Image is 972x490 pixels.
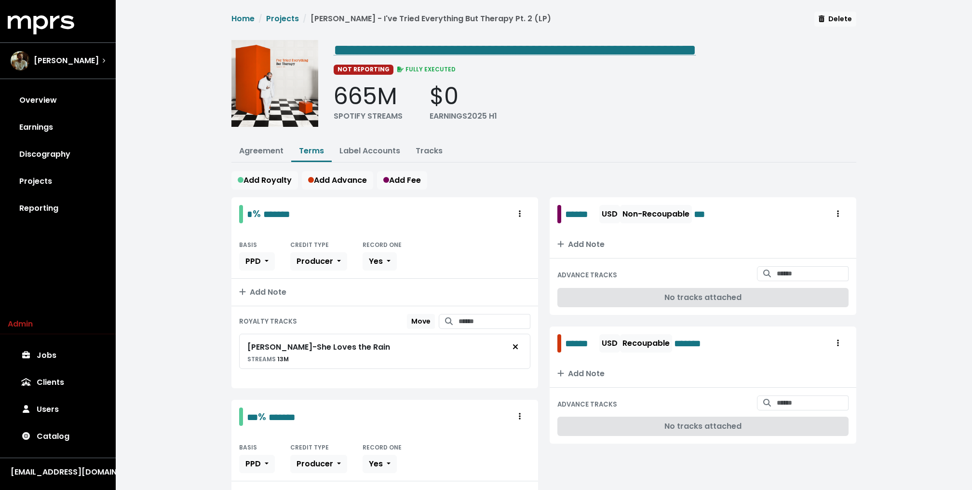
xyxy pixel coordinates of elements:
[819,14,852,24] span: Delete
[247,209,253,219] span: Edit value
[297,458,333,469] span: Producer
[34,55,99,67] span: [PERSON_NAME]
[827,205,849,223] button: Royalty administration options
[245,256,261,267] span: PPD
[430,110,497,122] div: EARNINGS 2025 H1
[814,12,856,27] button: Delete
[8,87,108,114] a: Overview
[239,286,286,298] span: Add Note
[334,65,393,74] span: NOT REPORTING
[299,145,324,156] a: Terms
[308,175,367,186] span: Add Advance
[565,207,597,221] span: Edit value
[290,241,329,249] small: CREDIT TYPE
[557,400,617,409] small: ADVANCE TRACKS
[557,288,849,307] div: No tracks attached
[11,51,30,70] img: The selected account / producer
[297,256,333,267] span: Producer
[239,145,283,156] a: Agreement
[269,412,296,422] span: Edit value
[550,360,856,387] button: Add Note
[231,40,318,127] img: Album cover for this project
[8,423,108,450] a: Catalog
[8,114,108,141] a: Earnings
[777,395,849,410] input: Search for tracks by title and link them to this advance
[557,368,605,379] span: Add Note
[459,314,530,329] input: Search for tracks by title and link them to this royalty
[266,13,299,24] a: Projects
[557,417,849,436] div: No tracks attached
[239,455,275,473] button: PPD
[239,241,257,249] small: BASIS
[395,65,456,73] span: FULLY EXECUTED
[339,145,400,156] a: Label Accounts
[258,410,266,423] span: %
[369,256,383,267] span: Yes
[509,408,530,426] button: Royalty administration options
[383,175,421,186] span: Add Fee
[245,458,261,469] span: PPD
[231,13,255,24] a: Home
[290,455,347,473] button: Producer
[622,338,670,349] span: Recoupable
[599,334,620,353] button: USD
[602,208,618,219] span: USD
[369,458,383,469] span: Yes
[8,369,108,396] a: Clients
[363,241,402,249] small: RECORD ONE
[620,205,692,223] button: Non-Recoupable
[8,466,108,478] button: [EMAIL_ADDRESS][DOMAIN_NAME]
[231,279,538,306] button: Add Note
[263,209,290,219] span: Edit value
[8,195,108,222] a: Reporting
[231,171,298,190] button: Add Royalty
[602,338,618,349] span: USD
[363,443,402,451] small: RECORD ONE
[302,171,373,190] button: Add Advance
[407,314,435,329] button: Move
[694,207,711,221] span: Edit value
[509,205,530,223] button: Royalty administration options
[363,455,397,473] button: Yes
[565,336,597,351] span: Edit value
[247,355,289,363] small: 13M
[430,82,497,110] div: $0
[777,266,849,281] input: Search for tracks by title and link them to this advance
[674,336,718,351] span: Edit value
[416,145,443,156] a: Tracks
[290,443,329,451] small: CREDIT TYPE
[505,338,526,356] button: Remove royalty target
[8,19,74,30] a: mprs logo
[363,252,397,271] button: Yes
[622,208,689,219] span: Non-Recoupable
[247,412,258,422] span: Edit value
[238,175,292,186] span: Add Royalty
[411,316,431,326] span: Move
[550,231,856,258] button: Add Note
[8,141,108,168] a: Discography
[247,355,276,363] span: STREAMS
[239,252,275,271] button: PPD
[11,466,105,478] div: [EMAIL_ADDRESS][DOMAIN_NAME]
[334,82,403,110] div: 665M
[247,341,390,353] div: [PERSON_NAME] - She Loves the Rain
[599,205,620,223] button: USD
[290,252,347,271] button: Producer
[334,110,403,122] div: SPOTIFY STREAMS
[334,42,696,58] span: Edit value
[8,342,108,369] a: Jobs
[620,334,672,353] button: Recoupable
[8,168,108,195] a: Projects
[557,271,617,280] small: ADVANCE TRACKS
[239,443,257,451] small: BASIS
[299,13,551,25] li: [PERSON_NAME] - I've Tried Everything But Therapy Pt. 2 (LP)
[239,317,297,326] small: ROYALTY TRACKS
[8,396,108,423] a: Users
[557,239,605,250] span: Add Note
[231,13,551,32] nav: breadcrumb
[253,207,261,220] span: %
[377,171,427,190] button: Add Fee
[827,334,849,353] button: Royalty administration options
